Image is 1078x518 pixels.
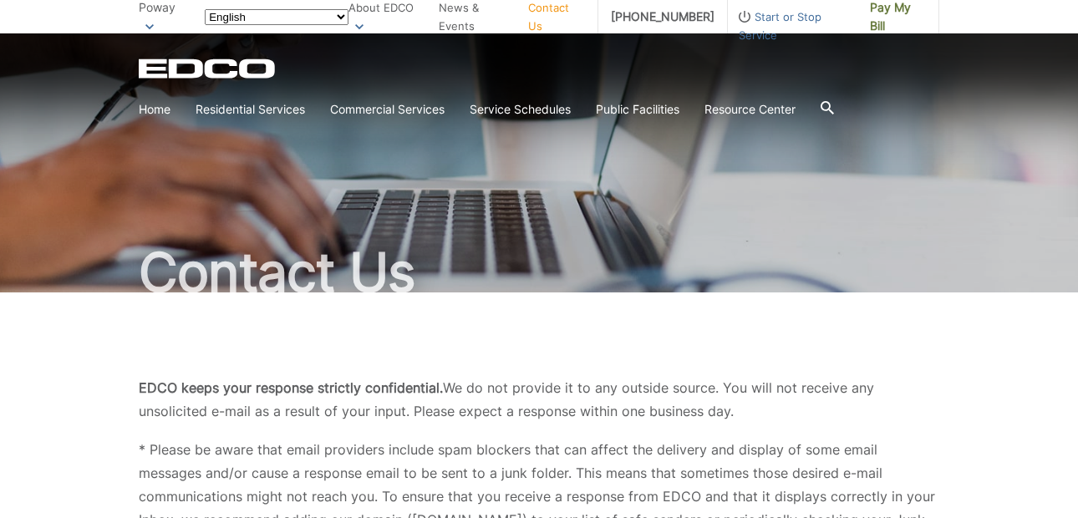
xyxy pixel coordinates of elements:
[596,100,679,119] a: Public Facilities
[196,100,305,119] a: Residential Services
[139,376,939,423] p: We do not provide it to any outside source. You will not receive any unsolicited e-mail as a resu...
[139,379,443,396] b: EDCO keeps your response strictly confidential.
[205,9,348,25] select: Select a language
[139,246,939,299] h1: Contact Us
[139,58,277,79] a: EDCD logo. Return to the homepage.
[470,100,571,119] a: Service Schedules
[704,100,796,119] a: Resource Center
[330,100,445,119] a: Commercial Services
[139,100,170,119] a: Home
